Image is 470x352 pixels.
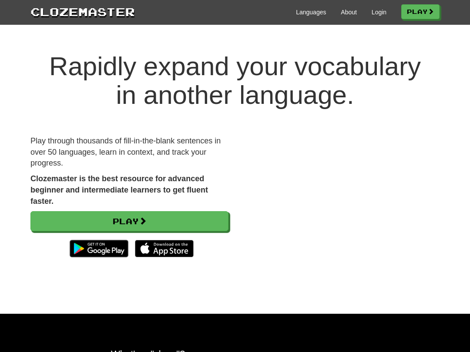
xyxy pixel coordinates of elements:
p: Play through thousands of fill-in-the-blank sentences in over 50 languages, learn in context, and... [30,136,228,169]
img: Download_on_the_App_Store_Badge_US-UK_135x40-25178aeef6eb6b83b96f5f2d004eda3bffbb37122de64afbaef7... [135,240,194,257]
a: Languages [296,8,326,17]
img: Get it on Google Play [65,236,133,262]
a: About [341,8,357,17]
strong: Clozemaster is the best resource for advanced beginner and intermediate learners to get fluent fa... [30,174,208,205]
a: Play [401,4,440,19]
a: Login [372,8,386,17]
a: Clozemaster [30,3,135,20]
a: Play [30,211,228,231]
